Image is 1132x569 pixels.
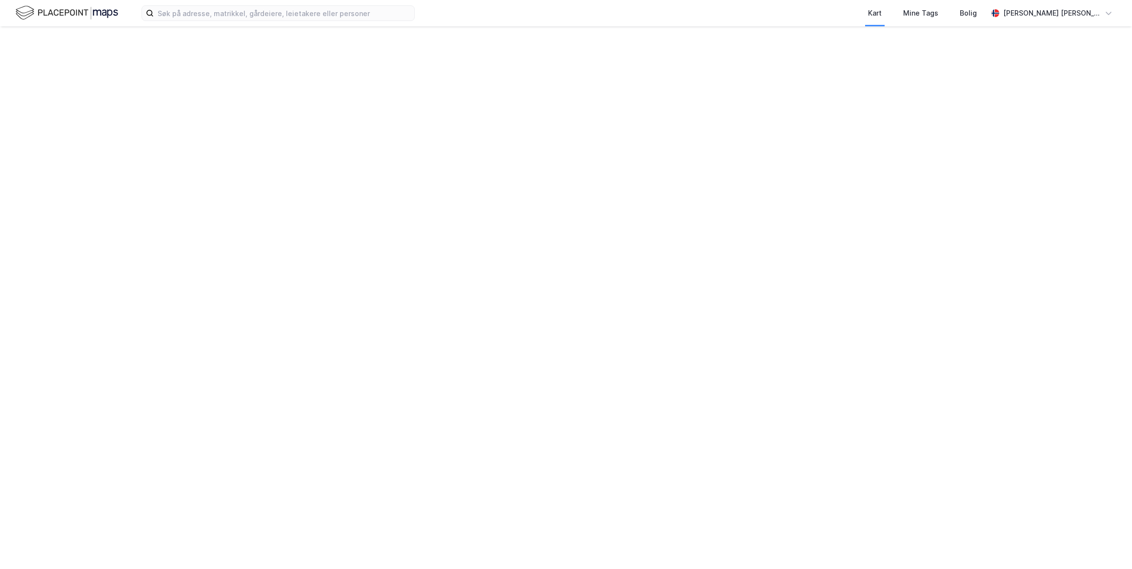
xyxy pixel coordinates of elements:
[154,6,414,20] input: Søk på adresse, matrikkel, gårdeiere, leietakere eller personer
[960,7,977,19] div: Bolig
[903,7,938,19] div: Mine Tags
[868,7,882,19] div: Kart
[1003,7,1101,19] div: [PERSON_NAME] [PERSON_NAME]
[16,4,118,21] img: logo.f888ab2527a4732fd821a326f86c7f29.svg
